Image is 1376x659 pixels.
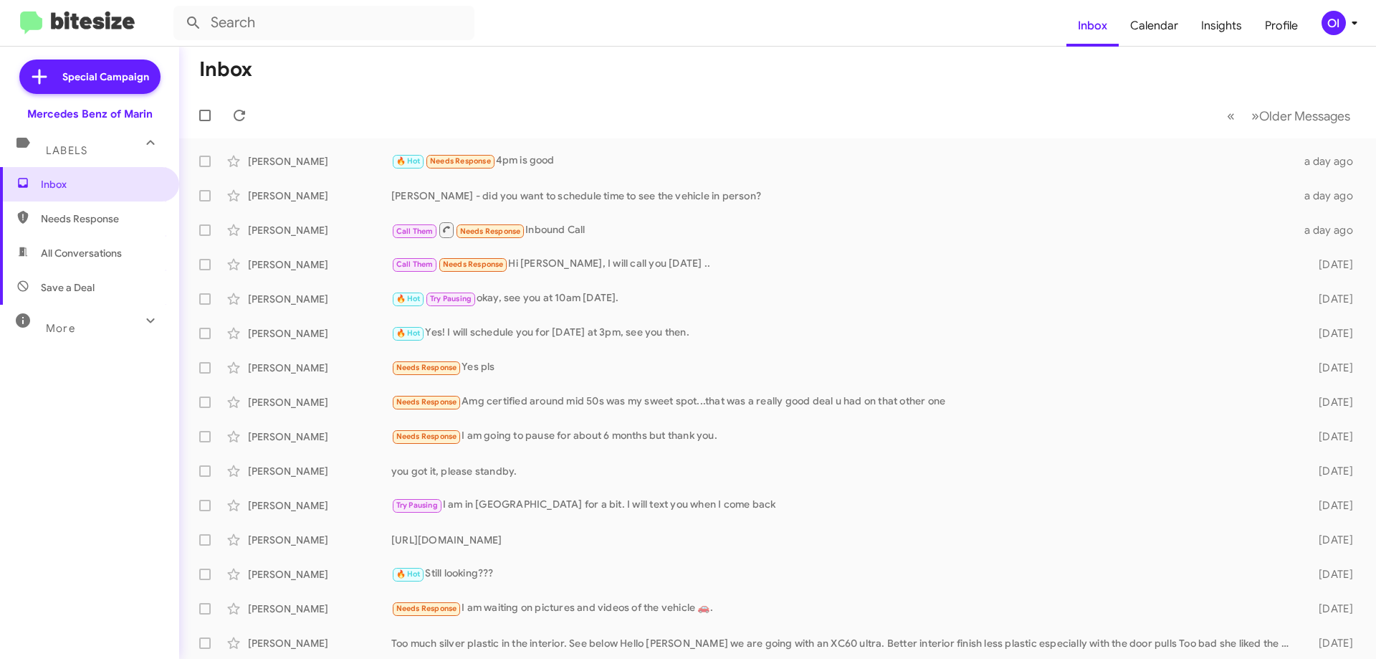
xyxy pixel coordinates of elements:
span: « [1227,107,1235,125]
span: » [1251,107,1259,125]
span: Needs Response [396,397,457,407]
button: OI [1309,11,1360,35]
div: [PERSON_NAME] - did you want to schedule time to see the vehicle in person? [391,189,1296,203]
div: [URL][DOMAIN_NAME] [391,533,1296,547]
div: [DATE] [1296,602,1365,616]
span: Needs Response [396,432,457,441]
div: Still looking??? [391,566,1296,582]
div: [PERSON_NAME] [248,567,391,582]
span: Needs Response [443,260,504,269]
div: Inbound Call [391,221,1296,239]
div: okay, see you at 10am [DATE]. [391,290,1296,307]
span: 🔥 Hot [396,156,421,166]
div: [PERSON_NAME] [248,498,391,513]
span: 🔥 Hot [396,294,421,303]
nav: Page navigation example [1219,101,1359,131]
span: Call Them [396,260,434,269]
div: [PERSON_NAME] [248,223,391,237]
span: Needs Response [41,212,163,226]
span: 🔥 Hot [396,328,421,338]
span: Needs Response [396,363,457,372]
div: [DATE] [1296,498,1365,513]
div: I am in [GEOGRAPHIC_DATA] for a bit. I will text you when I come back [391,497,1296,513]
div: [DATE] [1296,361,1365,375]
div: Too much silver plastic in the interior. See below Hello [PERSON_NAME] we are going with an XC60 ... [391,636,1296,650]
span: 🔥 Hot [396,569,421,579]
div: [PERSON_NAME] [248,602,391,616]
div: [DATE] [1296,464,1365,478]
div: Yes! I will schedule you for [DATE] at 3pm, see you then. [391,325,1296,341]
div: [PERSON_NAME] [248,361,391,375]
div: [DATE] [1296,395,1365,409]
div: a day ago [1296,154,1365,169]
div: I am waiting on pictures and videos of the vehicle 🚗. [391,600,1296,617]
div: [PERSON_NAME] [248,326,391,341]
span: Save a Deal [41,280,95,295]
span: Special Campaign [62,70,149,84]
span: All Conversations [41,246,122,260]
div: [PERSON_NAME] [248,189,391,203]
div: [DATE] [1296,567,1365,582]
div: [PERSON_NAME] [248,395,391,409]
span: Try Pausing [396,501,438,510]
div: Amg certified around mid 50s was my sweet spot...that was a really good deal u had on that other one [391,394,1296,410]
span: Needs Response [430,156,491,166]
div: [DATE] [1296,636,1365,650]
h1: Inbox [199,58,252,81]
div: a day ago [1296,223,1365,237]
div: I am going to pause for about 6 months but thank you. [391,428,1296,445]
div: [PERSON_NAME] [248,257,391,272]
span: Needs Response [460,227,521,236]
a: Insights [1190,5,1253,47]
input: Search [173,6,474,40]
div: [DATE] [1296,326,1365,341]
div: [DATE] [1296,292,1365,306]
span: More [46,322,75,335]
a: Calendar [1119,5,1190,47]
div: Hi [PERSON_NAME], I will call you [DATE] .. [391,256,1296,272]
span: Labels [46,144,87,157]
a: Special Campaign [19,60,161,94]
button: Next [1243,101,1359,131]
a: Profile [1253,5,1309,47]
div: you got it, please standby. [391,464,1296,478]
div: [DATE] [1296,257,1365,272]
div: [PERSON_NAME] [248,292,391,306]
span: Try Pausing [430,294,472,303]
button: Previous [1218,101,1243,131]
div: [PERSON_NAME] [248,636,391,650]
div: Yes pls [391,359,1296,376]
div: [DATE] [1296,430,1365,444]
div: [PERSON_NAME] [248,154,391,169]
div: a day ago [1296,189,1365,203]
span: Needs Response [396,604,457,613]
div: [PERSON_NAME] [248,533,391,547]
span: Inbox [41,177,163,191]
div: [PERSON_NAME] [248,430,391,444]
div: [PERSON_NAME] [248,464,391,478]
a: Inbox [1066,5,1119,47]
div: Mercedes Benz of Marin [27,107,153,121]
div: 4pm is good [391,153,1296,169]
div: OI [1322,11,1346,35]
div: [DATE] [1296,533,1365,547]
span: Call Them [396,227,434,236]
span: Older Messages [1259,108,1350,124]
